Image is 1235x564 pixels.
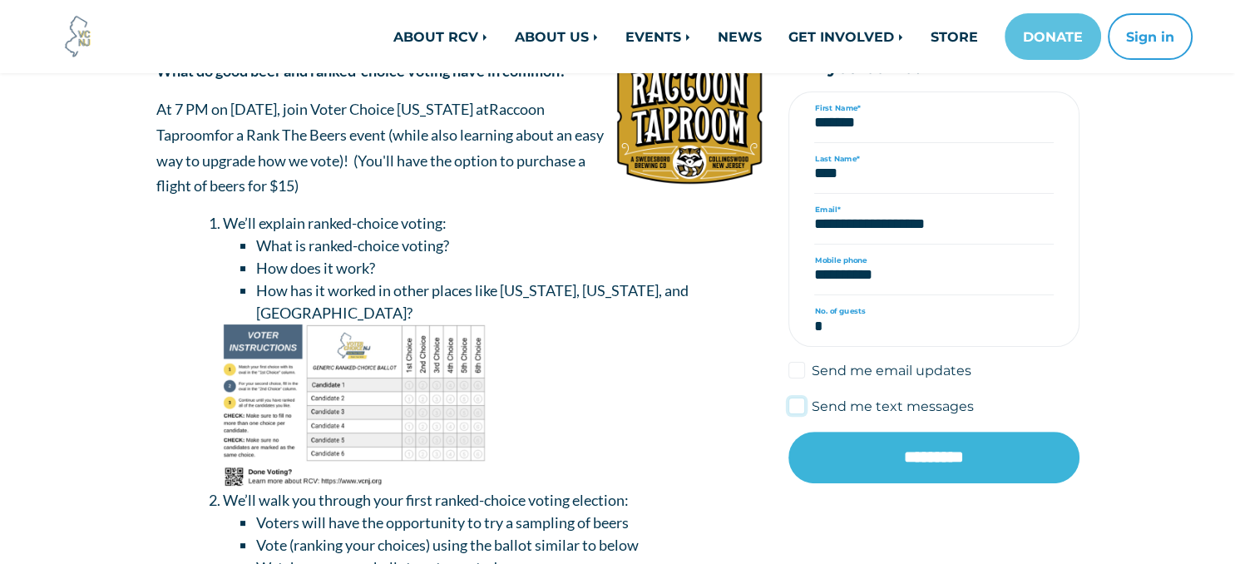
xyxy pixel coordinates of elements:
label: Send me text messages [812,396,974,416]
img: Voter Choice NJ [56,14,101,59]
p: At 7 PM on [DATE], join Voter Choice [US_STATE] at for a Rank The Beers event (while also learnin... [156,96,763,198]
span: ou'll have the option to purchase a flight of beers for $15) [156,151,585,195]
a: NEWS [704,20,775,53]
li: Vote (ranking your choices) using the ballot similar to below [256,534,763,557]
label: Send me email updates [812,360,971,380]
a: GET INVOLVED [775,20,917,53]
a: ABOUT RCV [380,20,501,53]
li: Voters will have the opportunity to try a sampling of beers [256,512,763,534]
a: DONATE [1005,13,1101,60]
span: Raccoon Taproom [156,100,545,144]
li: We’ll explain ranked-choice voting: [223,212,763,489]
strong: What do good beer and ranked-choice voting have in common? [156,62,566,80]
img: Generic_Ballot_Image.jpg [223,324,486,489]
li: How does it work? [256,257,763,280]
nav: Main navigation [262,13,1193,60]
a: STORE [917,20,991,53]
img: silologo1.png [615,58,763,186]
a: EVENTS [612,20,704,53]
li: What is ranked-choice voting? [256,235,763,257]
button: Sign in or sign up [1108,13,1193,60]
a: ABOUT US [501,20,612,53]
li: How has it worked in other places like [US_STATE], [US_STATE], and [GEOGRAPHIC_DATA]? [256,280,763,324]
